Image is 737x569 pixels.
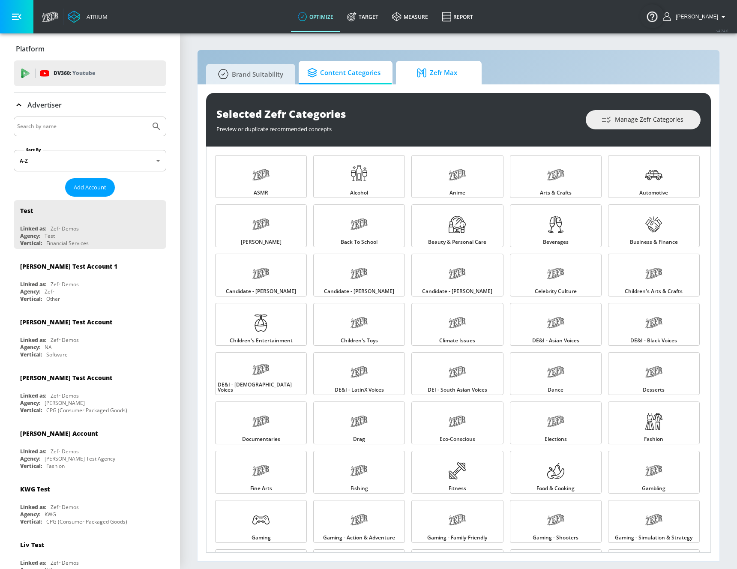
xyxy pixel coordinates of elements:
div: Platform [14,37,166,61]
a: Climate Issues [411,303,503,346]
span: Arts & Crafts [540,190,572,195]
div: Vertical: [20,518,42,525]
div: [PERSON_NAME] Test AccountLinked as:Zefr DemosAgency:NAVertical:Software [14,311,166,360]
div: [PERSON_NAME] AccountLinked as:Zefr DemosAgency:[PERSON_NAME] Test AgencyVertical:Fashion [14,423,166,472]
a: Elections [510,401,602,444]
a: Gaming [215,500,307,543]
a: Fine Arts [215,451,307,494]
a: DE&I - LatinX Voices [313,352,405,395]
a: Food & Cooking [510,451,602,494]
div: Agency: [20,399,40,407]
a: DE&I - Black Voices [608,303,700,346]
span: Candidate - [PERSON_NAME] [422,289,492,294]
div: Zefr Demos [51,281,79,288]
div: Preview or duplicate recommended concepts [216,121,577,133]
a: Fashion [608,401,700,444]
span: Celebrity Culture [535,289,577,294]
a: Gaming - Action & Adventure [313,500,405,543]
a: [PERSON_NAME] [215,204,307,247]
a: DE&I - [DEMOGRAPHIC_DATA] Voices [215,352,307,395]
div: Linked as: [20,225,46,232]
span: Anime [449,190,465,195]
div: CPG (Consumer Packaged Goods) [46,407,127,414]
div: Vertical: [20,407,42,414]
div: Vertical: [20,295,42,302]
div: Zefr [45,288,54,295]
div: [PERSON_NAME] Test AccountLinked as:Zefr DemosAgency:[PERSON_NAME]Vertical:CPG (Consumer Packaged... [14,367,166,416]
span: Gaming - Simulation & Strategy [615,535,692,540]
span: Manage Zefr Categories [603,114,683,125]
span: Climate Issues [439,338,475,343]
a: Report [435,1,480,32]
div: Agency: [20,344,40,351]
span: Content Categories [307,63,380,83]
span: DE&I - LatinX Voices [335,387,384,392]
div: TestLinked as:Zefr DemosAgency:TestVertical:Financial Services [14,200,166,249]
a: Desserts [608,352,700,395]
span: Beverages [543,240,569,245]
div: Linked as: [20,336,46,344]
a: Target [340,1,385,32]
div: Advertiser [14,93,166,117]
div: [PERSON_NAME] Test Agency [45,455,115,462]
a: optimize [291,1,340,32]
a: Back to School [313,204,405,247]
span: Desserts [643,387,665,392]
span: Business & Finance [630,240,678,245]
div: DV360: Youtube [14,60,166,86]
span: Candidate - [PERSON_NAME] [226,289,296,294]
div: [PERSON_NAME] Test Account 1Linked as:Zefr DemosAgency:ZefrVertical:Other [14,256,166,305]
span: Dance [548,387,563,392]
div: Atrium [83,13,108,21]
span: Eco-Conscious [440,437,475,442]
div: [PERSON_NAME] Test Account [20,374,112,382]
a: Gambling [608,451,700,494]
button: Open Resource Center [640,4,664,28]
a: Candidate - [PERSON_NAME] [313,254,405,296]
a: Children's Entertainment [215,303,307,346]
span: Children's Arts & Crafts [625,289,683,294]
span: v 4.24.0 [716,28,728,33]
span: DEI - South Asian Voices [428,387,487,392]
input: Search by name [17,121,147,132]
span: Fashion [644,437,663,442]
span: Automotive [639,190,668,195]
div: Linked as: [20,281,46,288]
div: [PERSON_NAME] Test Account 1 [20,262,117,270]
a: Dance [510,352,602,395]
span: [PERSON_NAME] [672,14,718,20]
p: Youtube [72,69,95,78]
button: [PERSON_NAME] [663,12,728,22]
span: Gaming [252,535,271,540]
div: Software [46,351,68,358]
a: Drag [313,401,405,444]
span: Gaming - Family-Friendly [427,535,487,540]
span: Elections [545,437,567,442]
span: Brand Suitability [215,64,283,84]
a: Candidate - [PERSON_NAME] [215,254,307,296]
a: Atrium [68,10,108,23]
div: KWG Test [20,485,50,493]
button: Manage Zefr Categories [586,110,701,129]
div: Linked as: [20,392,46,399]
span: Documentaries [242,437,280,442]
span: Zefr Max [404,63,470,83]
div: Vertical: [20,240,42,247]
div: Vertical: [20,351,42,358]
span: DE&I - Asian Voices [532,338,579,343]
a: DE&I - Asian Voices [510,303,602,346]
span: DE&I - [DEMOGRAPHIC_DATA] Voices [218,382,304,392]
div: Liv Test [20,541,44,549]
a: Fishing [313,451,405,494]
p: Platform [16,44,45,54]
div: Selected Zefr Categories [216,107,577,121]
span: [PERSON_NAME] [241,240,282,245]
a: Beverages [510,204,602,247]
a: Children's Toys [313,303,405,346]
a: Gaming - Simulation & Strategy [608,500,700,543]
div: Other [46,295,60,302]
a: ASMR [215,155,307,198]
a: Business & Finance [608,204,700,247]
